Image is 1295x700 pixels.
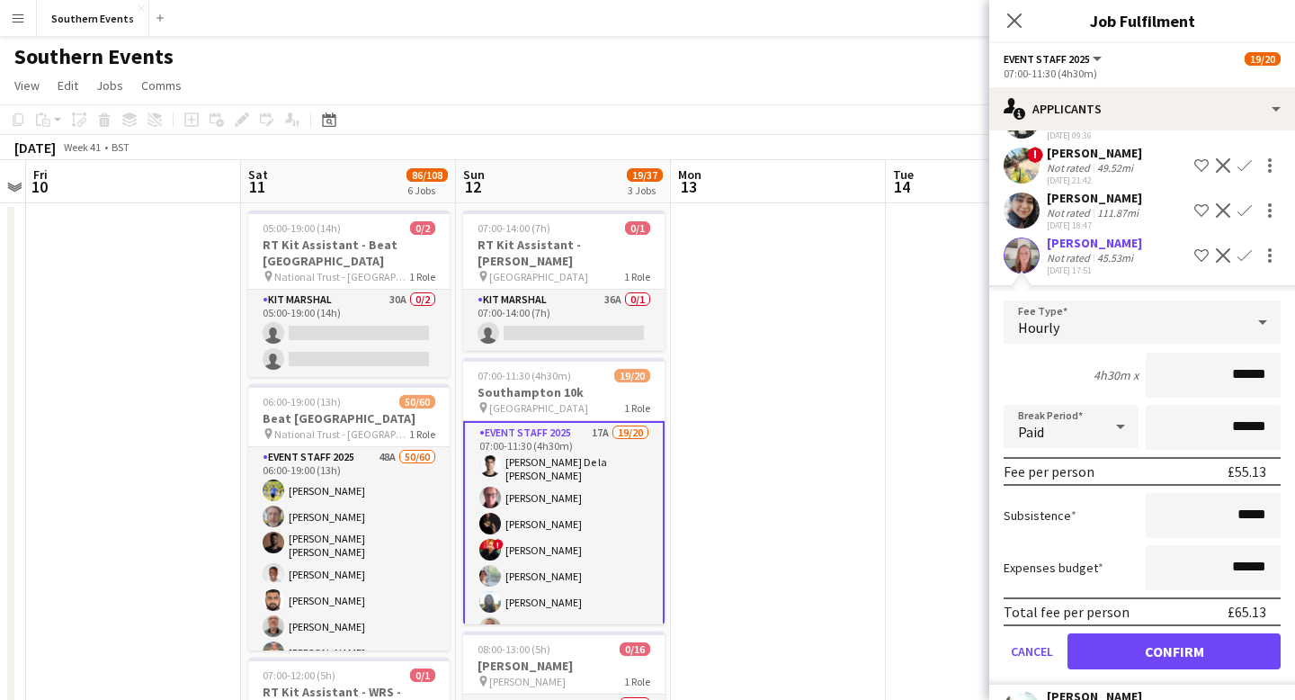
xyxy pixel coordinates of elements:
a: Jobs [89,74,130,97]
span: 10 [31,176,48,197]
span: Mon [678,166,701,183]
div: Not rated [1047,206,1094,220]
span: 0/1 [625,221,650,235]
span: 0/16 [620,642,650,656]
div: 45.53mi [1094,251,1137,265]
div: 49.52mi [1094,161,1137,175]
span: Paid [1018,423,1044,441]
span: 1 Role [409,427,435,441]
span: 13 [675,176,701,197]
a: Comms [134,74,189,97]
button: Event Staff 2025 [1004,52,1104,66]
app-job-card: 06:00-19:00 (13h)50/60Beat [GEOGRAPHIC_DATA] National Trust - [GEOGRAPHIC_DATA]1 RoleEvent Staff ... [248,384,450,651]
h3: RT Kit Assistant - [PERSON_NAME] [463,237,665,269]
button: Southern Events [37,1,149,36]
span: Event Staff 2025 [1004,52,1090,66]
span: Sun [463,166,485,183]
div: £55.13 [1228,462,1266,480]
span: [GEOGRAPHIC_DATA] [489,401,588,415]
span: National Trust - [GEOGRAPHIC_DATA] [274,427,409,441]
span: 1 Role [624,401,650,415]
app-job-card: 07:00-11:30 (4h30m)19/20Southampton 10k [GEOGRAPHIC_DATA]1 RoleEvent Staff 202517A19/2007:00-11:3... [463,358,665,624]
label: Expenses budget [1004,560,1103,576]
div: 07:00-11:30 (4h30m) [1004,67,1281,80]
span: 1 Role [624,270,650,283]
div: 6 Jobs [407,184,447,197]
span: Jobs [96,77,123,94]
div: Not rated [1047,161,1094,175]
span: 19/37 [627,168,663,182]
span: 86/108 [406,168,448,182]
span: 50/60 [399,395,435,408]
span: Week 41 [59,140,104,154]
div: Applicants [989,87,1295,130]
span: ! [493,539,504,550]
span: Fri [33,166,48,183]
app-job-card: 07:00-14:00 (7h)0/1RT Kit Assistant - [PERSON_NAME] [GEOGRAPHIC_DATA]1 RoleKit Marshal36A0/107:00... [463,211,665,351]
div: [DATE] 18:47 [1047,220,1142,231]
app-card-role: Kit Marshal30A0/205:00-19:00 (14h) [248,290,450,377]
div: 111.87mi [1094,206,1142,220]
h3: [PERSON_NAME] [463,658,665,674]
div: [DATE] 17:51 [1047,265,1142,276]
button: Confirm [1067,633,1281,669]
app-job-card: 05:00-19:00 (14h)0/2RT Kit Assistant - Beat [GEOGRAPHIC_DATA] National Trust - [GEOGRAPHIC_DATA]1... [248,211,450,377]
button: Cancel [1004,633,1060,669]
h1: Southern Events [14,43,174,70]
span: 07:00-11:30 (4h30m) [478,369,571,382]
span: 07:00-12:00 (5h) [263,669,335,682]
div: [PERSON_NAME] [1047,190,1142,206]
span: 12 [460,176,485,197]
span: 07:00-14:00 (7h) [478,221,550,235]
div: [DATE] 21:42 [1047,175,1142,186]
div: [PERSON_NAME] [1047,235,1142,251]
span: 08:00-13:00 (5h) [478,642,550,656]
span: [PERSON_NAME] [489,675,566,688]
span: 0/2 [410,221,435,235]
div: [DATE] 09:36 [1047,130,1142,141]
a: View [7,74,47,97]
span: 0/1 [410,669,435,682]
span: Tue [893,166,914,183]
div: £65.13 [1228,603,1266,621]
span: 06:00-19:00 (13h) [263,395,341,408]
h3: Job Fulfilment [989,9,1295,32]
span: Edit [58,77,78,94]
div: Total fee per person [1004,603,1130,621]
label: Subsistence [1004,507,1076,524]
app-card-role: Kit Marshal36A0/107:00-14:00 (7h) [463,290,665,351]
span: Hourly [1018,319,1059,337]
span: ! [1027,147,1043,163]
span: National Trust - [GEOGRAPHIC_DATA] [274,270,409,283]
span: 1 Role [409,270,435,283]
div: [PERSON_NAME] [1047,145,1142,161]
h3: RT Kit Assistant - Beat [GEOGRAPHIC_DATA] [248,237,450,269]
h3: Beat [GEOGRAPHIC_DATA] [248,410,450,426]
span: 19/20 [614,369,650,382]
span: 11 [246,176,268,197]
span: 14 [890,176,914,197]
span: 19/20 [1245,52,1281,66]
div: Fee per person [1004,462,1094,480]
span: View [14,77,40,94]
div: 4h30m x [1094,367,1139,383]
h3: Southampton 10k [463,384,665,400]
span: Comms [141,77,182,94]
a: Edit [50,74,85,97]
div: BST [112,140,129,154]
span: 05:00-19:00 (14h) [263,221,341,235]
div: 3 Jobs [628,184,662,197]
div: [DATE] [14,139,56,157]
span: 1 Role [624,675,650,688]
div: Not rated [1047,251,1094,265]
span: [GEOGRAPHIC_DATA] [489,270,588,283]
span: Sat [248,166,268,183]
